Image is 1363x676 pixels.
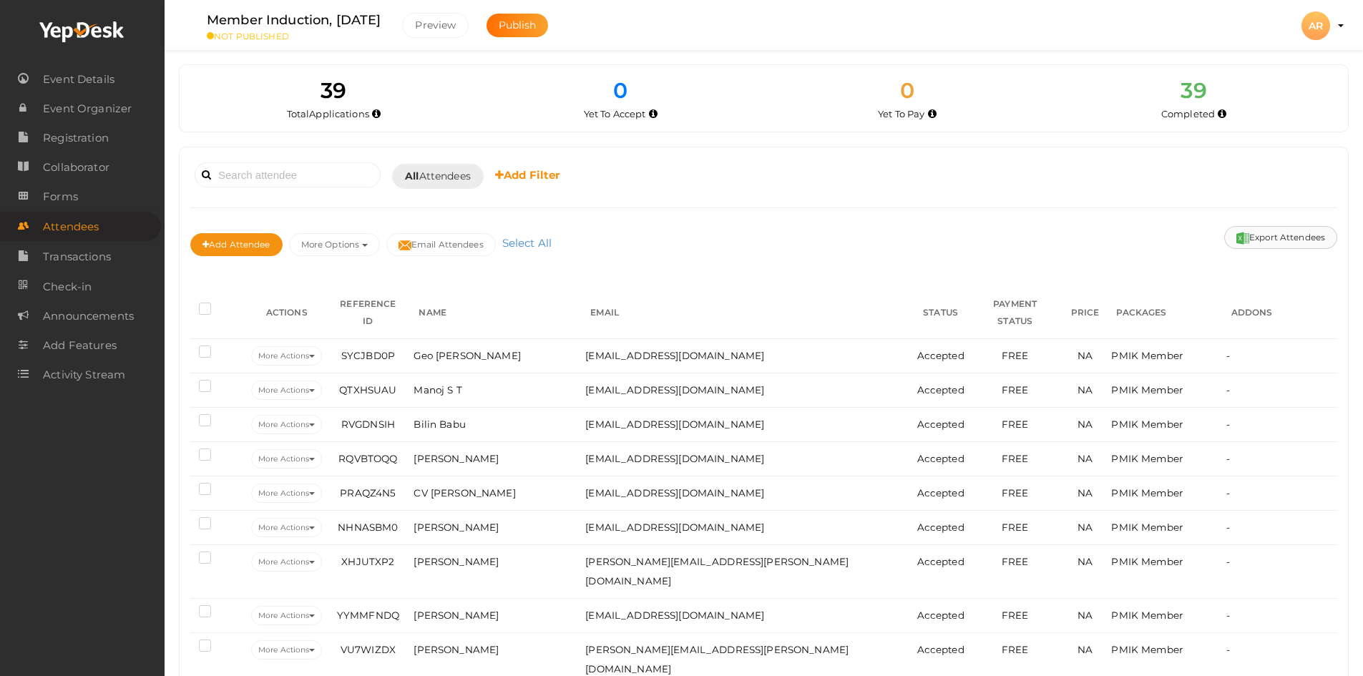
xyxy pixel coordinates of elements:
[43,331,117,360] span: Add Features
[1223,287,1337,339] th: ADDONS
[195,162,381,187] input: Search attendee
[917,556,964,567] span: Accepted
[917,521,964,533] span: Accepted
[1236,232,1249,245] img: excel.svg
[1226,609,1230,621] span: -
[495,168,560,182] b: Add Filter
[399,239,411,252] img: mail-filled.svg
[1002,556,1029,567] span: FREE
[43,212,99,241] span: Attendees
[1062,287,1108,339] th: PRICE
[585,384,764,396] span: [EMAIL_ADDRESS][DOMAIN_NAME]
[1218,110,1226,118] i: Accepted and completed payment succesfully
[917,487,964,499] span: Accepted
[251,552,322,572] button: More Actions
[338,521,398,533] span: NHNASBM0
[43,302,134,330] span: Announcements
[1111,418,1183,430] span: PMIK Member
[649,110,658,118] i: Yet to be accepted by organizer
[585,556,849,587] span: [PERSON_NAME][EMAIL_ADDRESS][PERSON_NAME][DOMAIN_NAME]
[289,233,380,256] button: More Options
[341,644,396,655] span: VU7WIZDX
[1226,487,1230,499] span: -
[1301,19,1330,32] profile-pic: AR
[917,453,964,464] span: Accepted
[499,19,537,31] span: Publish
[1002,521,1029,533] span: FREE
[43,182,78,211] span: Forms
[1161,108,1215,119] span: Completed
[1002,350,1029,361] span: FREE
[1111,350,1183,361] span: PMIK Member
[251,415,322,434] button: More Actions
[585,644,849,675] span: [PERSON_NAME][EMAIL_ADDRESS][PERSON_NAME][DOMAIN_NAME]
[1078,521,1093,533] span: NA
[1078,609,1093,621] span: NA
[585,609,764,621] span: [EMAIL_ADDRESS][DOMAIN_NAME]
[414,644,499,655] span: [PERSON_NAME]
[414,453,499,464] span: [PERSON_NAME]
[251,518,322,537] button: More Actions
[372,110,381,118] i: Total number of applications
[499,236,555,250] a: Select All
[337,609,399,621] span: YYMMFNDQ
[321,77,346,104] span: 39
[1002,453,1029,464] span: FREE
[414,418,465,430] span: Bilin Babu
[340,487,396,499] span: PRAQZ4N5
[1226,644,1230,655] span: -
[878,108,924,119] span: Yet To Pay
[584,108,646,119] span: Yet To Accept
[613,77,627,104] span: 0
[251,606,322,625] button: More Actions
[1111,609,1183,621] span: PMIK Member
[190,233,283,256] button: Add Attendee
[414,556,499,567] span: [PERSON_NAME]
[1226,418,1230,430] span: -
[968,287,1062,339] th: PAYMENT STATUS
[917,384,964,396] span: Accepted
[1226,521,1230,533] span: -
[1226,556,1230,567] span: -
[582,287,913,339] th: EMAIL
[585,453,764,464] span: [EMAIL_ADDRESS][DOMAIN_NAME]
[1226,384,1230,396] span: -
[251,346,322,366] button: More Actions
[585,521,764,533] span: [EMAIL_ADDRESS][DOMAIN_NAME]
[1078,556,1093,567] span: NA
[928,110,937,118] i: Accepted by organizer and yet to make payment
[1078,453,1093,464] span: NA
[339,384,396,396] span: QTXHSUAU
[402,13,469,38] button: Preview
[43,273,92,301] span: Check-in
[917,350,964,361] span: Accepted
[405,169,471,184] span: Attendees
[1078,644,1093,655] span: NA
[1224,226,1337,249] button: Export Attendees
[1111,556,1183,567] span: PMIK Member
[487,14,549,37] button: Publish
[1226,350,1230,361] span: -
[1002,609,1029,621] span: FREE
[585,418,764,430] span: [EMAIL_ADDRESS][DOMAIN_NAME]
[414,487,515,499] span: CV [PERSON_NAME]
[1111,644,1183,655] span: PMIK Member
[585,487,764,499] span: [EMAIL_ADDRESS][DOMAIN_NAME]
[1108,287,1222,339] th: PACKAGES
[1297,11,1334,41] button: AR
[207,10,381,31] label: Member Induction, [DATE]
[1181,77,1206,104] span: 39
[1002,384,1029,396] span: FREE
[251,381,322,400] button: More Actions
[341,350,395,361] span: SYCJBD0P
[43,153,109,182] span: Collaborator
[251,484,322,503] button: More Actions
[248,287,326,339] th: ACTIONS
[1078,384,1093,396] span: NA
[43,243,111,271] span: Transactions
[1111,487,1183,499] span: PMIK Member
[1078,487,1093,499] span: NA
[251,640,322,660] button: More Actions
[1078,350,1093,361] span: NA
[1078,418,1093,430] span: NA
